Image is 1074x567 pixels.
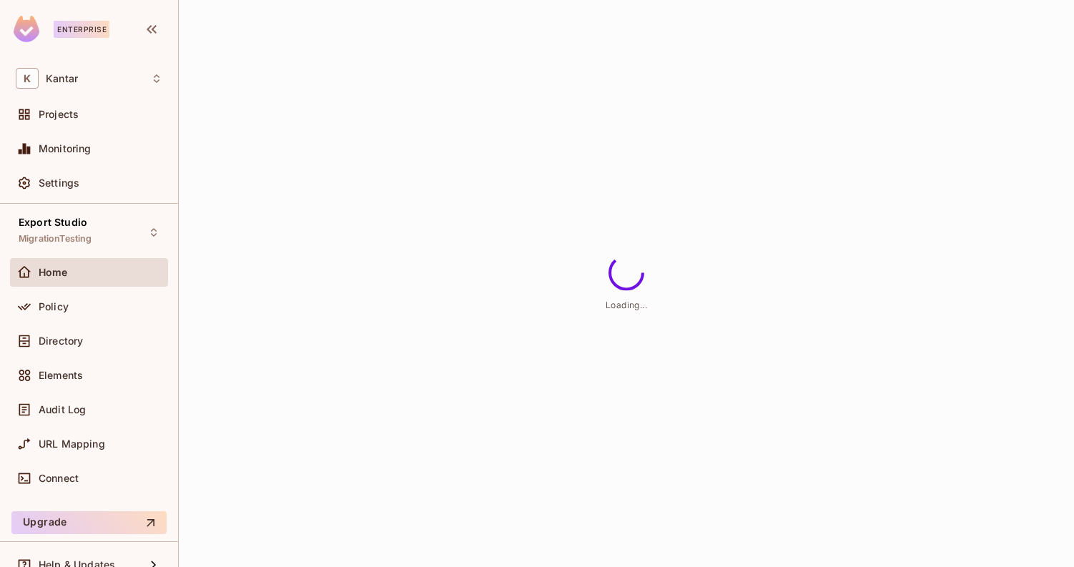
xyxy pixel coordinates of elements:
button: Upgrade [11,511,167,534]
span: Elements [39,370,83,381]
span: Monitoring [39,143,92,154]
span: Settings [39,177,79,189]
span: URL Mapping [39,438,105,450]
span: Directory [39,335,83,347]
span: Export Studio [19,217,87,228]
span: Audit Log [39,404,86,415]
span: Home [39,267,68,278]
span: Policy [39,301,69,312]
span: Connect [39,473,79,484]
span: MigrationTesting [19,233,92,245]
div: Enterprise [54,21,109,38]
img: SReyMgAAAABJRU5ErkJggg== [14,16,39,42]
span: Workspace: Kantar [46,73,78,84]
span: Projects [39,109,79,120]
span: Loading... [606,299,647,310]
span: K [16,68,39,89]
